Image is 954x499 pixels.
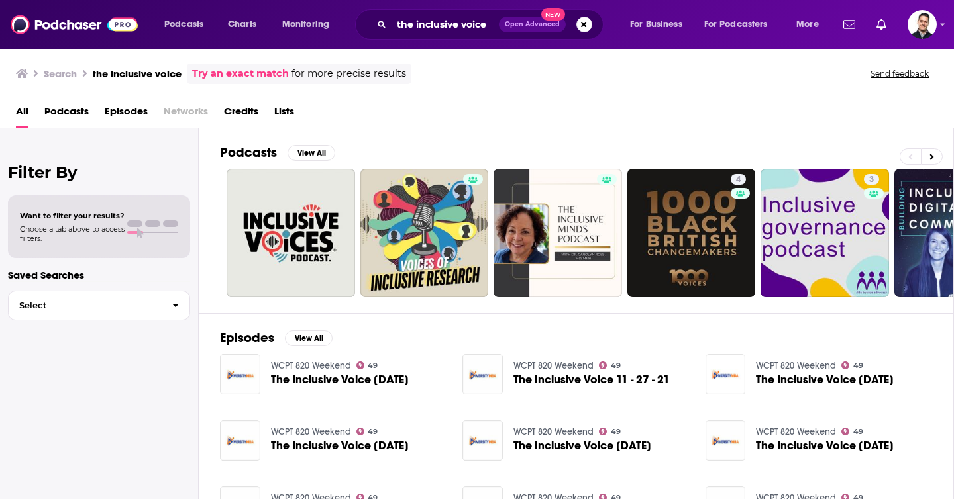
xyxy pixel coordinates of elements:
[8,269,190,281] p: Saved Searches
[853,363,863,369] span: 49
[756,440,894,451] span: The Inclusive Voice [DATE]
[841,361,863,369] a: 49
[869,173,874,187] span: 3
[756,440,894,451] a: The Inclusive Voice 04.23.22
[696,14,787,35] button: open menu
[513,440,651,451] span: The Inclusive Voice [DATE]
[756,426,836,437] a: WCPT 820 Weekend
[271,374,409,385] span: The Inclusive Voice [DATE]
[220,144,277,161] h2: Podcasts
[273,14,346,35] button: open menu
[368,429,378,435] span: 49
[220,144,335,161] a: PodcastsView All
[291,66,406,81] span: for more precise results
[630,15,682,34] span: For Business
[787,14,835,35] button: open menu
[164,101,208,128] span: Networks
[220,354,260,394] img: The Inclusive Voice Mar. 09 2024
[274,101,294,128] a: Lists
[282,15,329,34] span: Monitoring
[44,101,89,128] a: Podcasts
[841,428,863,435] a: 49
[736,173,741,187] span: 4
[706,420,746,461] img: The Inclusive Voice 04.23.22
[220,420,260,461] img: The Inclusive Voice 05.11.22
[908,10,937,39] span: Logged in as RedsterJoe
[9,301,162,310] span: Select
[871,13,892,36] a: Show notifications dropdown
[599,428,621,435] a: 49
[513,374,670,385] a: The Inclusive Voice 11 - 27 - 21
[224,101,258,128] a: Credits
[756,374,894,385] a: The Inclusive Voice 03.01.25
[368,9,616,40] div: Search podcasts, credits, & more...
[368,363,378,369] span: 49
[44,68,77,80] h3: Search
[599,361,621,369] a: 49
[621,14,699,35] button: open menu
[864,174,879,185] a: 3
[20,224,125,243] span: Choose a tab above to access filters.
[192,66,289,81] a: Try an exact match
[105,101,148,128] a: Episodes
[908,10,937,39] button: Show profile menu
[513,440,651,451] a: The Inclusive Voice 10.23.21
[611,429,621,435] span: 49
[796,15,819,34] span: More
[16,101,28,128] a: All
[271,440,409,451] span: The Inclusive Voice [DATE]
[220,330,274,346] h2: Episodes
[271,440,409,451] a: The Inclusive Voice 05.11.22
[838,13,861,36] a: Show notifications dropdown
[20,211,125,220] span: Want to filter your results?
[271,426,351,437] a: WCPT 820 Weekend
[513,426,594,437] a: WCPT 820 Weekend
[285,330,333,346] button: View All
[627,169,756,297] a: 4
[462,354,503,394] img: The Inclusive Voice 11 - 27 - 21
[867,68,933,79] button: Send feedback
[356,361,378,369] a: 49
[164,15,203,34] span: Podcasts
[853,429,863,435] span: 49
[462,420,503,461] img: The Inclusive Voice 10.23.21
[228,15,256,34] span: Charts
[93,68,182,80] h3: the inclusive voice
[499,17,566,32] button: Open AdvancedNew
[271,374,409,385] a: The Inclusive Voice Mar. 09 2024
[8,163,190,182] h2: Filter By
[356,428,378,435] a: 49
[155,14,221,35] button: open menu
[219,14,264,35] a: Charts
[505,21,560,28] span: Open Advanced
[706,354,746,394] img: The Inclusive Voice 03.01.25
[392,14,499,35] input: Search podcasts, credits, & more...
[756,360,836,371] a: WCPT 820 Weekend
[288,145,335,161] button: View All
[11,12,138,37] img: Podchaser - Follow, Share and Rate Podcasts
[220,330,333,346] a: EpisodesView All
[611,363,621,369] span: 49
[761,169,889,297] a: 3
[731,174,746,185] a: 4
[704,15,768,34] span: For Podcasters
[513,360,594,371] a: WCPT 820 Weekend
[541,8,565,21] span: New
[756,374,894,385] span: The Inclusive Voice [DATE]
[8,291,190,320] button: Select
[908,10,937,39] img: User Profile
[271,360,351,371] a: WCPT 820 Weekend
